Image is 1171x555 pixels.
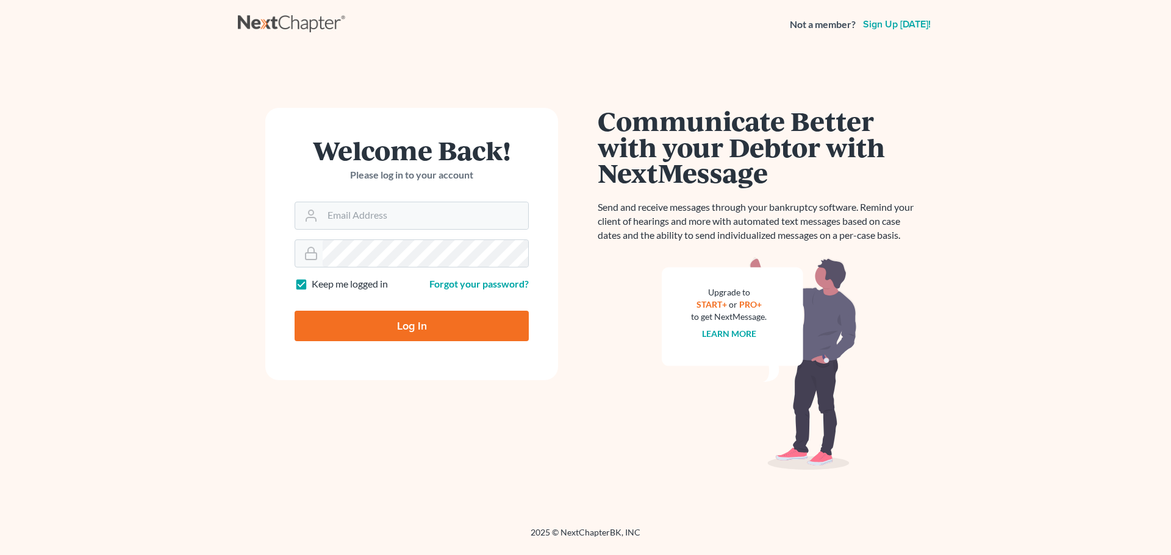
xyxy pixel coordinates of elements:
[295,168,529,182] p: Please log in to your account
[429,278,529,289] a: Forgot your password?
[790,18,856,32] strong: Not a member?
[295,137,529,163] h1: Welcome Back!
[691,286,767,299] div: Upgrade to
[238,526,933,548] div: 2025 © NextChapterBK, INC
[598,200,921,242] p: Send and receive messages through your bankruptcy software. Remind your client of hearings and mo...
[662,257,857,470] img: nextmessage_bg-59042aed3d76b12b5cd301f8e5b87938c9018125f34e5fa2b7a6b67550977c72.svg
[697,299,727,309] a: START+
[691,311,767,323] div: to get NextMessage.
[702,328,756,339] a: Learn more
[295,311,529,341] input: Log In
[323,202,528,229] input: Email Address
[861,19,933,29] a: Sign up [DATE]!
[729,299,737,309] span: or
[312,277,388,291] label: Keep me logged in
[739,299,762,309] a: PRO+
[598,108,921,186] h1: Communicate Better with your Debtor with NextMessage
